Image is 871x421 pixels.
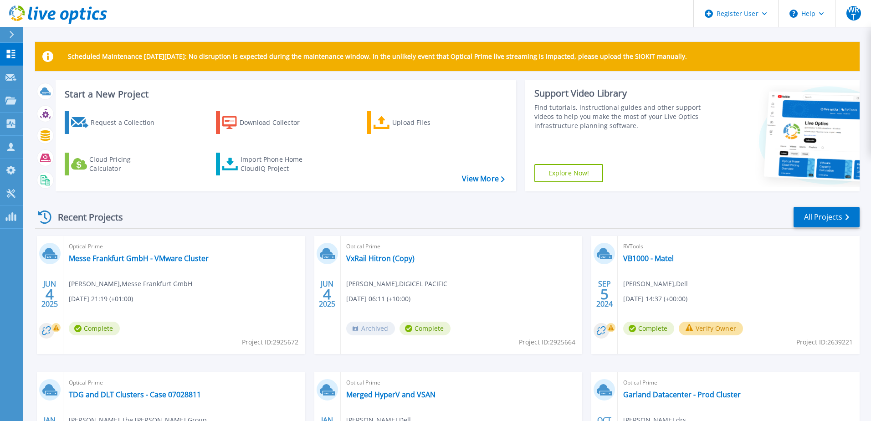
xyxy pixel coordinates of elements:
[346,390,435,399] a: Merged HyperV and VSAN
[623,241,854,252] span: RVTools
[392,113,465,132] div: Upload Files
[623,378,854,388] span: Optical Prime
[69,378,300,388] span: Optical Prime
[346,279,447,289] span: [PERSON_NAME] , DIGICEL PACIFIC
[41,277,58,311] div: JUN 2025
[346,294,410,304] span: [DATE] 06:11 (+10:00)
[69,322,120,335] span: Complete
[519,337,575,347] span: Project ID: 2925664
[796,337,853,347] span: Project ID: 2639221
[69,294,133,304] span: [DATE] 21:19 (+01:00)
[534,87,705,99] div: Support Video Library
[367,111,469,134] a: Upload Files
[69,279,192,289] span: [PERSON_NAME] , Messe Frankfurt GmbH
[600,290,609,298] span: 5
[462,175,504,183] a: View More
[794,207,860,227] a: All Projects
[346,322,395,335] span: Archived
[46,290,54,298] span: 4
[65,153,166,175] a: Cloud Pricing Calculator
[69,241,300,252] span: Optical Prime
[534,164,604,182] a: Explore Now!
[318,277,336,311] div: JUN 2025
[89,155,162,173] div: Cloud Pricing Calculator
[242,337,298,347] span: Project ID: 2925672
[216,111,318,134] a: Download Collector
[846,6,861,21] span: WRT
[241,155,312,173] div: Import Phone Home CloudIQ Project
[65,89,504,99] h3: Start a New Project
[346,241,577,252] span: Optical Prime
[69,390,201,399] a: TDG and DLT Clusters - Case 07028811
[623,322,674,335] span: Complete
[69,254,209,263] a: Messe Frankfurt GmbH - VMware Cluster
[35,206,135,228] div: Recent Projects
[91,113,164,132] div: Request a Collection
[623,390,741,399] a: Garland Datacenter - Prod Cluster
[400,322,451,335] span: Complete
[68,53,687,60] p: Scheduled Maintenance [DATE][DATE]: No disruption is expected during the maintenance window. In t...
[623,279,688,289] span: [PERSON_NAME] , Dell
[323,290,331,298] span: 4
[346,378,577,388] span: Optical Prime
[679,322,743,335] button: Verify Owner
[623,254,674,263] a: VB1000 - Matel
[534,103,705,130] div: Find tutorials, instructional guides and other support videos to help you make the most of your L...
[240,113,313,132] div: Download Collector
[346,254,415,263] a: VxRail Hitron (Copy)
[65,111,166,134] a: Request a Collection
[623,294,687,304] span: [DATE] 14:37 (+00:00)
[596,277,613,311] div: SEP 2024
